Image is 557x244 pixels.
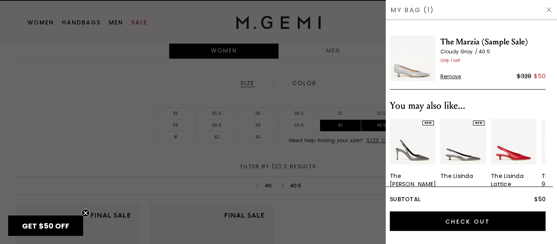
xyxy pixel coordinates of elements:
img: 7323002699835_01_Main_New_TheLisindaLattice_Lipstick_Nappa_290x387_crop_center.jpg [491,119,537,165]
span: Remove [440,73,461,80]
div: NEW [473,121,484,125]
div: The Lisinda Lattice [491,172,537,188]
input: Check Out [390,211,546,231]
img: Hide Drawer [546,7,552,13]
span: Subtotal [390,195,420,203]
div: GET $50 OFFClose teaser [8,215,83,236]
img: The Marzia (Sample Sale) [390,35,435,81]
a: NEWThe [PERSON_NAME] 80mm [390,119,435,196]
img: 7387922989115_01_Main_New_TheValeria_Gunmetal_MetallicLeather_290x387_crop_center.jpg [390,119,435,165]
button: Close teaser [82,209,90,217]
div: $50 [534,71,546,81]
img: 7387911159867_01_Main_New_TheLisinda_Gunmetal_MetallicLeather_290x387_crop_center.jpg [440,119,486,165]
span: $50 [534,195,546,203]
a: NEWThe Lisinda [440,119,486,180]
div: The Lisinda [440,172,473,180]
div: $328 [517,71,531,81]
div: The [PERSON_NAME] 80mm [390,172,436,196]
div: NEW [422,121,434,125]
span: 40.5 [479,48,490,55]
span: Cloudy Gray [440,48,479,55]
a: The Lisinda Lattice [491,119,537,188]
div: You may also like... [390,99,546,112]
span: GET $50 OFF [22,221,69,231]
span: Only 1 Left [440,57,460,64]
span: The Marzia (Sample Sale) [440,35,546,48]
